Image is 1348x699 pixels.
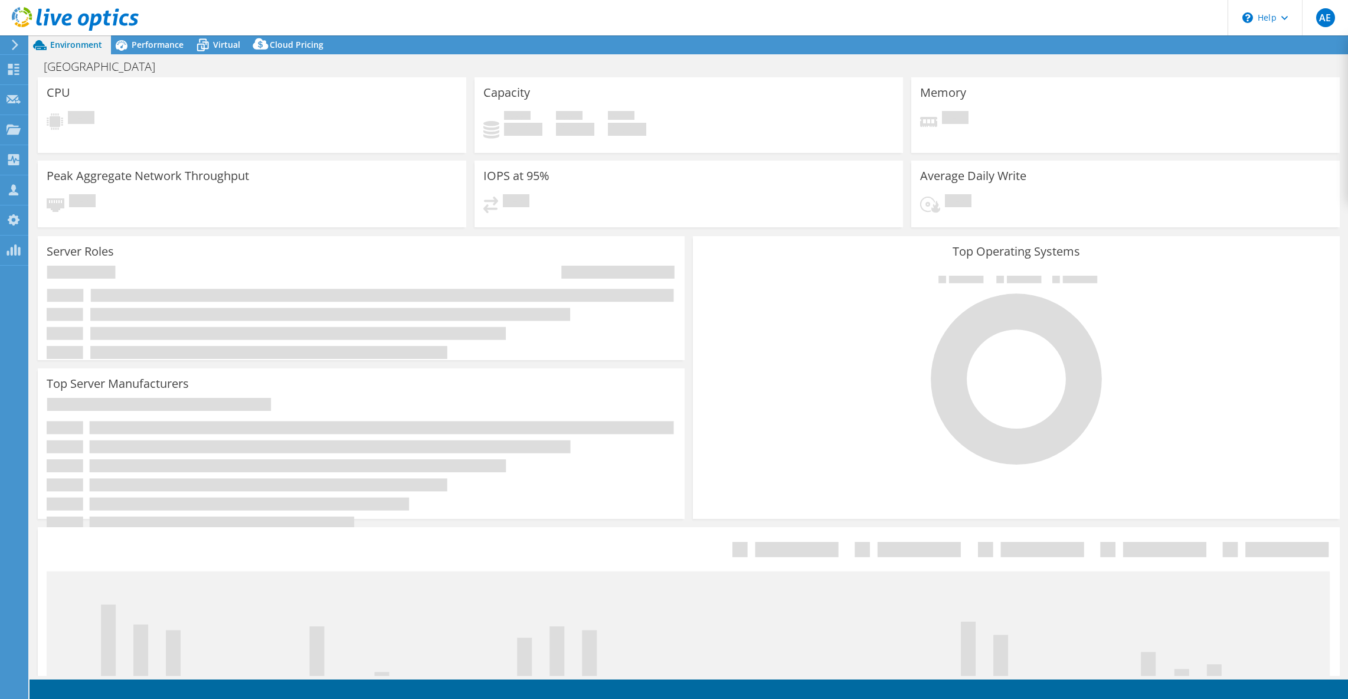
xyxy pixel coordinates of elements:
h3: Average Daily Write [920,169,1026,182]
span: Virtual [213,39,240,50]
h4: 0 GiB [504,123,542,136]
span: Pending [945,194,971,210]
h3: IOPS at 95% [483,169,549,182]
span: Cloud Pricing [270,39,323,50]
span: Environment [50,39,102,50]
h1: [GEOGRAPHIC_DATA] [38,60,174,73]
span: Performance [132,39,184,50]
h4: 0 GiB [556,123,594,136]
h4: 0 GiB [608,123,646,136]
span: Total [608,111,634,123]
h3: Top Server Manufacturers [47,377,189,390]
h3: Memory [920,86,966,99]
span: Used [504,111,531,123]
h3: Top Operating Systems [702,245,1331,258]
h3: CPU [47,86,70,99]
h3: Server Roles [47,245,114,258]
span: Pending [68,111,94,127]
span: Pending [69,194,96,210]
span: Pending [942,111,969,127]
span: Free [556,111,583,123]
span: Pending [503,194,529,210]
h3: Capacity [483,86,530,99]
h3: Peak Aggregate Network Throughput [47,169,249,182]
span: AE [1316,8,1335,27]
svg: \n [1242,12,1253,23]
